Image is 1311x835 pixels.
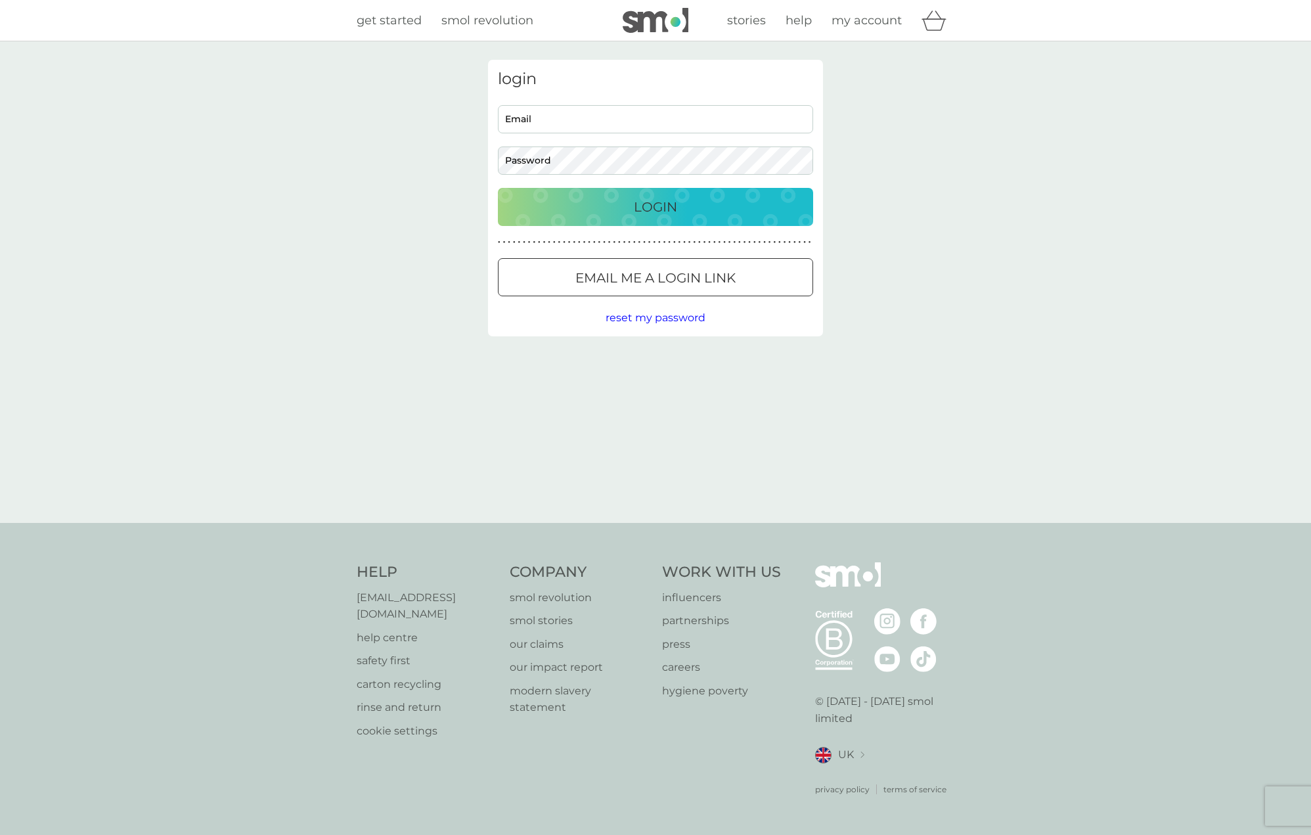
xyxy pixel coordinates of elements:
img: visit the smol Instagram page [874,608,900,635]
p: ● [733,239,736,246]
p: ● [593,239,596,246]
p: ● [703,239,706,246]
p: ● [513,239,516,246]
span: smol revolution [441,13,533,28]
p: ● [648,239,651,246]
a: modern slavery statement [510,683,650,716]
a: smol stories [510,612,650,629]
h4: Work With Us [662,562,781,583]
img: visit the smol Facebook page [910,608,937,635]
p: ● [518,239,521,246]
p: ● [753,239,756,246]
a: smol revolution [510,589,650,606]
a: get started [357,11,422,30]
p: ● [618,239,621,246]
a: press [662,636,781,653]
button: reset my password [606,309,705,327]
p: ● [793,239,796,246]
p: ● [613,239,615,246]
p: ● [568,239,571,246]
h4: Company [510,562,650,583]
a: help centre [357,629,497,646]
p: ● [784,239,786,246]
p: ● [643,239,646,246]
h3: login [498,70,813,89]
p: our impact report [510,659,650,676]
p: ● [663,239,666,246]
p: ● [508,239,510,246]
p: Login [634,196,677,217]
img: select a new location [860,752,864,759]
p: ● [723,239,726,246]
p: ● [748,239,751,246]
img: smol [623,8,688,33]
p: ● [583,239,586,246]
p: ● [603,239,606,246]
button: Email me a login link [498,258,813,296]
p: ● [788,239,791,246]
p: ● [768,239,771,246]
h4: Help [357,562,497,583]
p: ● [528,239,531,246]
a: my account [832,11,902,30]
p: ● [713,239,716,246]
a: smol revolution [441,11,533,30]
p: ● [598,239,601,246]
p: ● [588,239,590,246]
p: Email me a login link [575,267,736,288]
p: ● [658,239,661,246]
img: visit the smol Youtube page [874,646,900,672]
p: cookie settings [357,723,497,740]
p: ● [523,239,525,246]
a: stories [727,11,766,30]
span: get started [357,13,422,28]
p: our claims [510,636,650,653]
p: ● [698,239,701,246]
p: ● [773,239,776,246]
a: rinse and return [357,699,497,716]
p: ● [778,239,781,246]
img: visit the smol Tiktok page [910,646,937,672]
a: hygiene poverty [662,683,781,700]
p: ● [763,239,766,246]
a: privacy policy [815,783,870,796]
p: ● [653,239,655,246]
p: ● [498,239,500,246]
p: ● [563,239,566,246]
span: UK [838,746,854,763]
p: ● [558,239,561,246]
p: ● [553,239,556,246]
p: ● [809,239,811,246]
p: ● [533,239,535,246]
p: influencers [662,589,781,606]
a: terms of service [883,783,946,796]
p: ● [693,239,696,246]
p: ● [799,239,801,246]
span: my account [832,13,902,28]
p: ● [573,239,575,246]
p: ● [548,239,550,246]
p: ● [503,239,506,246]
p: ● [623,239,626,246]
div: basket [922,7,954,34]
a: partnerships [662,612,781,629]
p: ● [628,239,631,246]
span: help [786,13,812,28]
p: ● [673,239,676,246]
p: ● [744,239,746,246]
p: ● [708,239,711,246]
a: careers [662,659,781,676]
p: ● [759,239,761,246]
a: carton recycling [357,676,497,693]
p: ● [688,239,691,246]
p: ● [683,239,686,246]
